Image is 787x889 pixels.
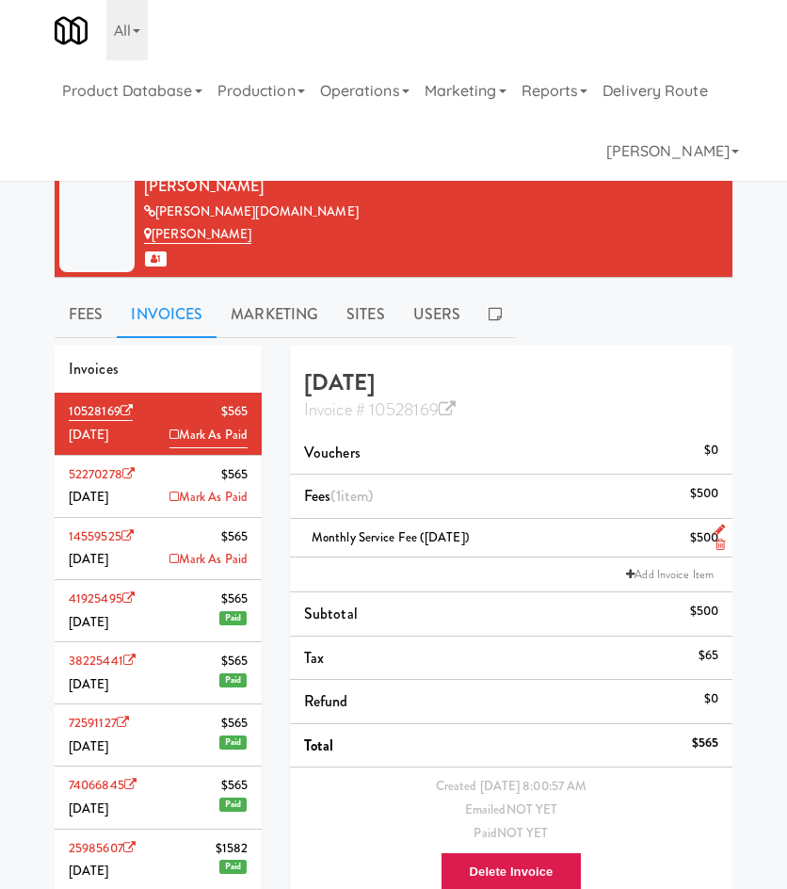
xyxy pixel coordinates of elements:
a: Reports [514,60,596,121]
a: 25985607 [69,839,136,857]
span: Fees [304,485,373,507]
li: 74066845$565[DATE]Paid [55,767,262,829]
a: 10528169 [69,402,133,421]
span: $565 [221,650,248,673]
a: Invoices [117,291,217,338]
div: $500 [690,482,718,506]
a: Production [210,60,313,121]
span: NOT YET [506,800,558,818]
li: 41925495$565[DATE]Paid [55,580,262,642]
li: 38225441$565[DATE]Paid [55,642,262,704]
span: $565 [221,463,248,487]
a: Product Database [55,60,210,121]
a: Marketing [417,60,514,121]
div: $500 [690,600,718,623]
div: Emailed [304,799,718,822]
span: Paid [219,798,247,812]
li: 14559525$565[DATE]Mark As Paid [55,518,262,580]
span: [DATE] [69,550,109,568]
a: Sites [332,291,399,338]
span: Paid [219,860,247,874]
li: [PERSON_NAME][PERSON_NAME][DOMAIN_NAME][PERSON_NAME] 1 [55,165,732,277]
div: Created [DATE] 8:00:57 AM [304,775,718,799]
span: $565 [221,588,248,611]
div: [PERSON_NAME][DOMAIN_NAME] [144,201,718,224]
a: Mark As Paid [169,424,248,448]
li: 72591127$565[DATE]Paid [55,704,262,767]
span: Invoices [69,358,119,380]
span: [DATE] [69,862,109,880]
span: $565 [221,525,248,549]
span: NOT YET [497,824,549,842]
a: Delivery Route [595,60,715,121]
span: Tax [304,647,324,669]
h4: [DATE] [304,370,718,420]
a: [PERSON_NAME] [599,121,747,181]
a: 14559525 [69,527,134,545]
a: 41925495 [69,590,135,607]
span: Vouchers [304,442,361,463]
span: $1582 [216,837,249,861]
a: 38225441 [69,652,136,670]
div: $500 [690,526,718,550]
span: Monthly Service Fee ([DATE]) [312,528,470,546]
span: [DATE] [69,737,109,755]
span: Total [304,735,334,756]
span: [DATE] [69,488,109,506]
div: $0 [704,439,718,462]
li: 10528169$565[DATE]Mark As Paid [55,393,262,455]
span: $565 [221,774,248,798]
span: [DATE] [69,675,109,693]
span: 1 [145,251,167,267]
span: Paid [219,673,247,687]
div: Paid [304,822,718,846]
div: $0 [704,687,718,711]
span: (1 ) [330,485,373,507]
a: 52270278 [69,465,135,483]
div: $65 [699,644,718,668]
a: [PERSON_NAME] [144,225,251,244]
a: Marketing [217,291,332,338]
span: Refund [304,690,348,712]
a: 72591127 [69,714,129,732]
li: 52270278$565[DATE]Mark As Paid [55,456,262,518]
span: $565 [221,712,248,735]
a: Fees [55,291,117,338]
span: [DATE] [69,613,109,631]
div: $565 [692,732,718,755]
a: Invoice # 10528169 [304,397,456,422]
span: Subtotal [304,603,358,624]
div: [PERSON_NAME] [144,172,718,201]
a: Add Invoice Item [621,565,718,584]
span: Paid [219,611,247,625]
span: Paid [219,735,247,750]
li: Monthly Service Fee ([DATE])$500 [290,519,732,558]
img: Micromart [55,14,88,47]
a: 74066845 [69,776,137,794]
a: Operations [313,60,417,121]
a: Mark As Paid [169,486,248,509]
a: Mark As Paid [169,548,248,572]
a: Users [399,291,475,338]
span: $565 [221,400,248,424]
span: [DATE] [69,426,109,444]
span: [DATE] [69,800,109,817]
ng-pluralize: item [341,485,368,507]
